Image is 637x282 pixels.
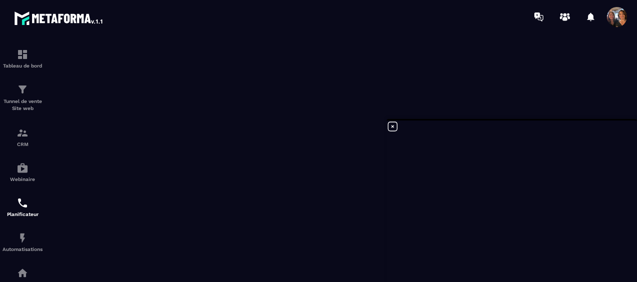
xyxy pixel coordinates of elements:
[17,48,29,60] img: formation
[3,63,43,68] p: Tableau de bord
[3,224,43,259] a: automationsautomationsAutomatisations
[14,9,104,27] img: logo
[17,232,29,244] img: automations
[17,83,29,95] img: formation
[17,197,29,209] img: scheduler
[3,176,43,182] p: Webinaire
[3,119,43,154] a: formationformationCRM
[3,41,43,76] a: formationformationTableau de bord
[17,127,29,139] img: formation
[3,246,43,252] p: Automatisations
[3,154,43,189] a: automationsautomationsWebinaire
[17,162,29,174] img: automations
[3,98,43,112] p: Tunnel de vente Site web
[17,267,29,279] img: automations
[3,189,43,224] a: schedulerschedulerPlanificateur
[3,76,43,119] a: formationformationTunnel de vente Site web
[3,211,43,217] p: Planificateur
[3,141,43,147] p: CRM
